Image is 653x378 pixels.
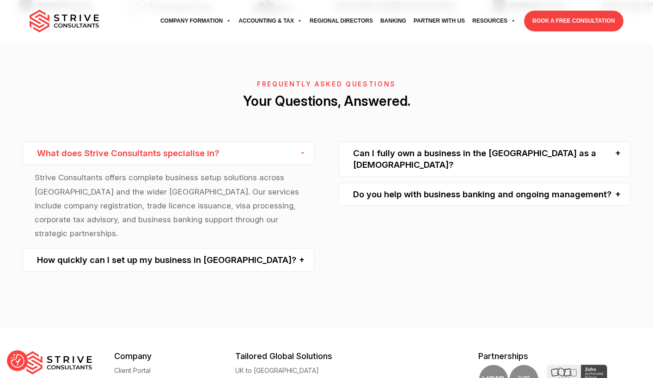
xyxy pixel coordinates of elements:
a: Client Portal [114,367,151,374]
a: Partner with Us [410,8,469,34]
a: BOOK A FREE CONSULTATION [524,11,623,31]
h5: Partnerships [478,351,630,361]
div: Do you help with business banking and ongoing management? [339,183,630,206]
a: Accounting & Tax [235,8,306,34]
div: Can I fully own a business in the [GEOGRAPHIC_DATA] as a [DEMOGRAPHIC_DATA]? [339,141,630,177]
h5: Tailored Global Solutions [235,351,357,361]
a: Banking [377,8,410,34]
img: main-logo.svg [30,10,99,33]
a: Resources [469,8,519,34]
a: UK to [GEOGRAPHIC_DATA] [235,367,319,374]
img: Revisit consent button [11,354,24,368]
div: What does Strive Consultants specialise in? [23,141,314,165]
div: How quickly can I set up my business in [GEOGRAPHIC_DATA]? [23,248,314,272]
p: Strive Consultants offers complete business setup solutions across [GEOGRAPHIC_DATA] and the wide... [35,171,302,240]
a: Regional Directors [306,8,377,34]
img: main-logo.svg [23,351,92,374]
button: Consent Preferences [11,354,24,368]
a: Company Formation [157,8,235,34]
h5: Company [114,351,236,361]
